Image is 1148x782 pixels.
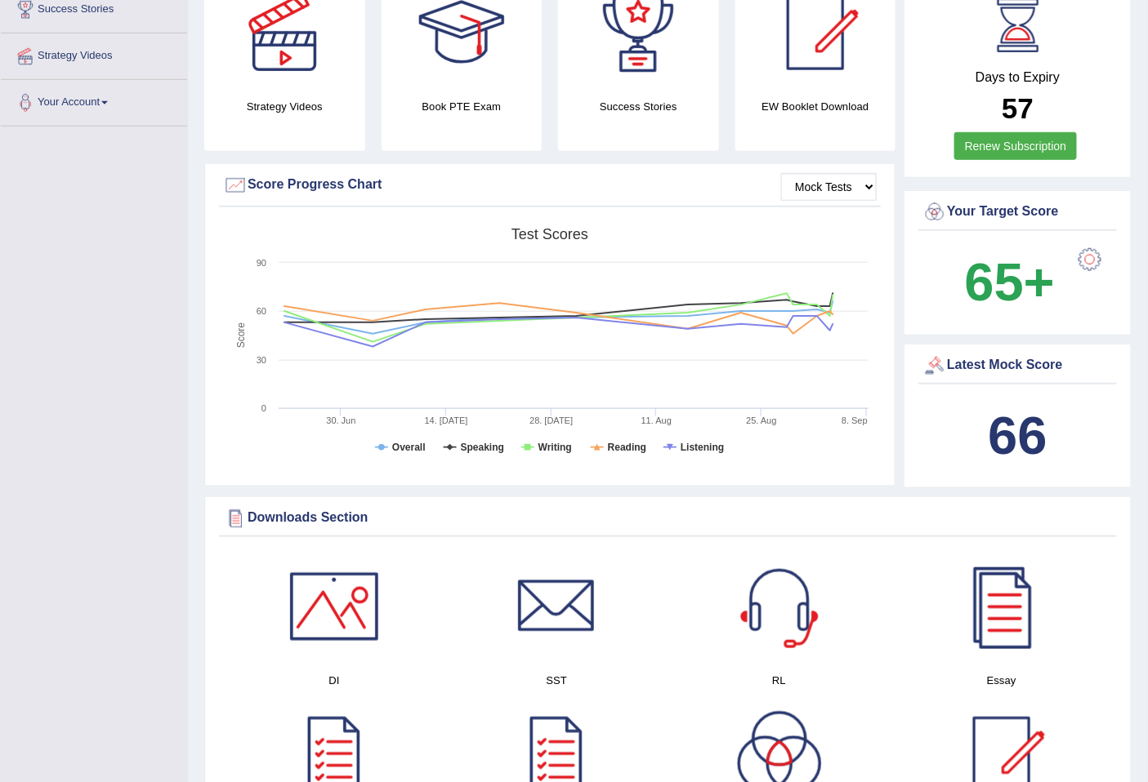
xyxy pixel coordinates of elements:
[223,173,877,198] div: Score Progress Chart
[511,226,588,242] tspan: Test scores
[922,353,1113,378] div: Latest Mock Score
[257,306,266,316] text: 60
[326,415,355,425] tspan: 30. Jun
[538,442,572,453] tspan: Writing
[954,132,1078,160] a: Renew Subscription
[1,80,187,121] a: Your Account
[204,98,365,115] h4: Strategy Videos
[842,415,868,425] tspan: 8. Sep
[746,415,776,425] tspan: 25. Aug
[608,442,646,453] tspan: Reading
[922,70,1113,85] h4: Days to Expiry
[257,355,266,365] text: 30
[453,672,659,689] h4: SST
[735,98,896,115] h4: EW Booklet Download
[261,403,266,413] text: 0
[922,200,1113,224] div: Your Target Score
[1,33,187,74] a: Strategy Videos
[677,672,882,689] h4: RL
[235,322,247,349] tspan: Score
[1002,92,1034,124] b: 57
[231,672,437,689] h4: DI
[641,415,672,425] tspan: 11. Aug
[382,98,543,115] h4: Book PTE Exam
[558,98,719,115] h4: Success Stories
[529,415,573,425] tspan: 28. [DATE]
[899,672,1105,689] h4: Essay
[257,258,266,268] text: 90
[425,415,468,425] tspan: 14. [DATE]
[965,252,1055,312] b: 65+
[461,442,504,453] tspan: Speaking
[392,442,426,453] tspan: Overall
[988,406,1047,465] b: 66
[681,442,724,453] tspan: Listening
[223,506,1113,531] div: Downloads Section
